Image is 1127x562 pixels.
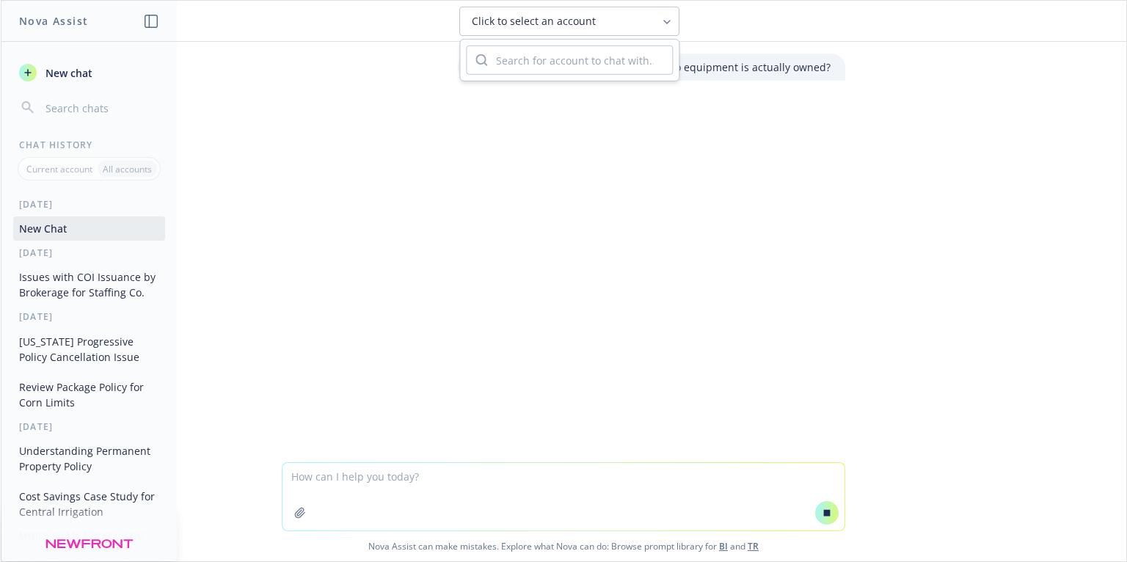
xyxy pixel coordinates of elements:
button: New Chat [13,216,165,241]
button: Review Package Policy for Corn Limits [13,375,165,415]
h1: Nova Assist [19,13,88,29]
button: Understanding Permanent Property Policy [13,439,165,478]
button: New chat [13,59,165,86]
div: [DATE] [1,198,177,211]
input: Search for account to chat with... [487,46,672,74]
button: Issues with COI Issuance by Brokerage for Staffing Co. [13,265,165,304]
a: TR [748,540,759,552]
span: Click to select an account [472,14,596,29]
button: Click to select an account [459,7,679,36]
button: [US_STATE] Progressive Policy Cancellation Issue [13,329,165,369]
span: New chat [43,65,92,81]
p: Current account [26,163,92,175]
div: More than a week ago [1,530,177,542]
input: Search chats [43,98,159,118]
a: BI [719,540,728,552]
div: Chat History [1,139,177,151]
div: [DATE] [1,247,177,259]
p: All accounts [103,163,152,175]
div: [DATE] [1,420,177,433]
span: Nova Assist can make mistakes. Explore what Nova can do: Browse prompt library for and [7,531,1120,561]
div: [DATE] [1,310,177,323]
button: Cost Savings Case Study for Central Irrigation [13,484,165,524]
svg: Search [475,54,487,66]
